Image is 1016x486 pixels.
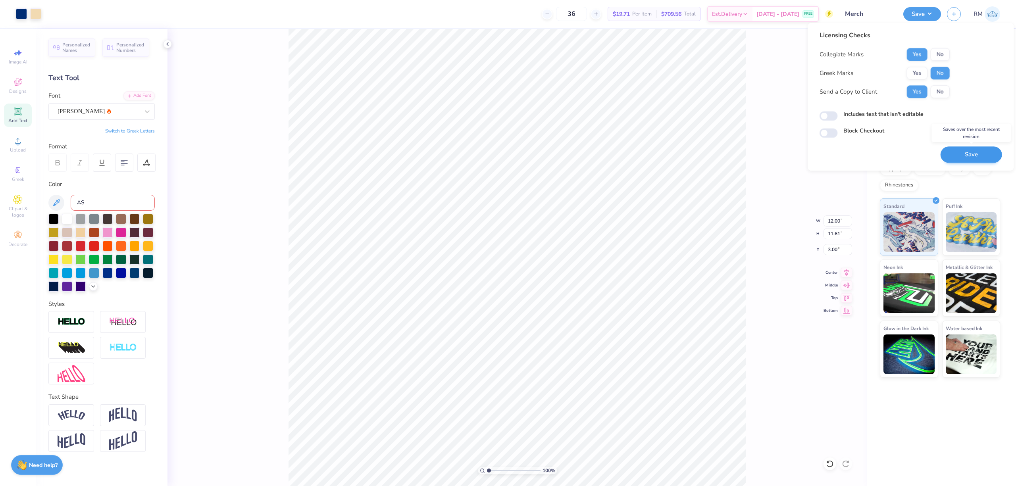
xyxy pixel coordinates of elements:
[543,467,555,474] span: 100 %
[946,212,997,252] img: Puff Ink
[109,343,137,352] img: Negative Space
[684,10,696,18] span: Total
[974,6,1000,22] a: RM
[883,273,935,313] img: Neon Ink
[109,407,137,423] img: Arch
[48,73,155,83] div: Text Tool
[883,202,904,210] span: Standard
[946,263,993,271] span: Metallic & Glitter Ink
[8,241,27,248] span: Decorate
[820,50,864,59] div: Collegiate Marks
[48,300,155,309] div: Styles
[71,195,155,211] input: e.g. 7428 c
[12,176,24,182] span: Greek
[820,31,950,40] div: Licensing Checks
[820,87,877,96] div: Send a Copy to Client
[941,146,1002,163] button: Save
[712,10,742,18] span: Est. Delivery
[29,461,58,469] strong: Need help?
[48,142,156,151] div: Format
[10,147,26,153] span: Upload
[58,410,85,421] img: Arc
[58,342,85,354] img: 3d Illusion
[9,88,27,94] span: Designs
[931,67,950,79] button: No
[985,6,1000,22] img: Ronald Manipon
[9,59,27,65] span: Image AI
[632,10,652,18] span: Per Item
[109,431,137,451] img: Rise
[824,270,838,275] span: Center
[105,128,155,134] button: Switch to Greek Letters
[883,263,903,271] span: Neon Ink
[756,10,799,18] span: [DATE] - [DATE]
[883,334,935,374] img: Glow in the Dark Ink
[58,365,85,382] img: Free Distort
[843,110,924,118] label: Includes text that isn't editable
[824,295,838,301] span: Top
[62,42,90,53] span: Personalized Names
[661,10,681,18] span: $709.56
[116,42,144,53] span: Personalized Numbers
[903,7,941,21] button: Save
[8,117,27,124] span: Add Text
[931,85,950,98] button: No
[931,124,1011,142] div: Saves over the most recent revision
[843,127,884,135] label: Block Checkout
[804,11,812,17] span: FREE
[946,334,997,374] img: Water based Ink
[946,202,962,210] span: Puff Ink
[123,91,155,100] div: Add Font
[907,48,927,61] button: Yes
[946,324,982,332] span: Water based Ink
[4,206,32,218] span: Clipart & logos
[931,48,950,61] button: No
[883,324,929,332] span: Glow in the Dark Ink
[613,10,630,18] span: $19.71
[880,179,918,191] div: Rhinestones
[974,10,983,19] span: RM
[824,282,838,288] span: Middle
[48,91,60,100] label: Font
[58,317,85,327] img: Stroke
[58,433,85,449] img: Flag
[48,392,155,401] div: Text Shape
[946,273,997,313] img: Metallic & Glitter Ink
[820,69,853,78] div: Greek Marks
[839,6,897,22] input: Untitled Design
[883,212,935,252] img: Standard
[48,180,155,189] div: Color
[907,67,927,79] button: Yes
[907,85,927,98] button: Yes
[556,7,587,21] input: – –
[109,317,137,327] img: Shadow
[824,308,838,313] span: Bottom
